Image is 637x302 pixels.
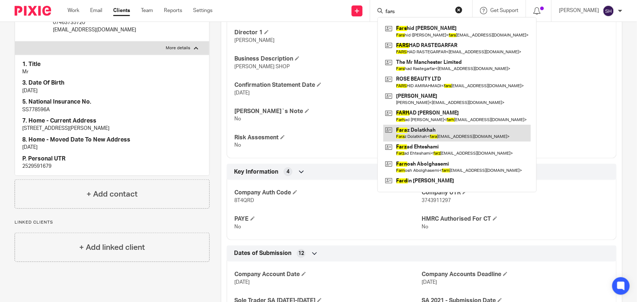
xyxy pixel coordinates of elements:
a: Clients [113,7,130,14]
a: Email [90,7,102,14]
h4: Business Description [234,55,422,63]
a: Team [141,7,153,14]
h4: Company Accounts Deadline [422,271,609,278]
h4: 3. Date Of Birth [22,79,202,87]
h4: HMRC Authorised For CT [422,215,609,223]
h4: P. Personal UTR [22,155,202,163]
a: Reports [164,7,182,14]
h4: [PERSON_NAME]`s Note [234,108,422,115]
span: No [234,224,241,229]
span: No [234,143,241,148]
a: Work [68,7,79,14]
span: 12 [298,250,304,257]
span: [DATE] [422,280,437,285]
span: [DATE] [234,280,250,285]
h4: 7. Home - Current Address [22,117,202,125]
p: [EMAIL_ADDRESS][DOMAIN_NAME] [53,26,136,34]
img: svg%3E [603,5,614,17]
span: No [234,116,241,121]
span: Get Support [490,8,518,13]
p: [STREET_ADDRESS][PERSON_NAME] [22,125,202,132]
h4: Director 1 [234,29,422,36]
p: More details [166,45,190,51]
span: 8T4QRD [234,198,254,203]
h4: Risk Assesment [234,134,422,142]
p: Linked clients [15,220,210,225]
h4: Company Auth Code [234,189,422,197]
a: Settings [193,7,212,14]
p: [DATE] [22,87,202,94]
span: No [422,224,428,229]
h4: PAYE [234,215,422,223]
h4: Company UTR [422,189,609,197]
h4: 1. Title [22,61,202,68]
p: 2529591679 [22,163,202,170]
p: [DATE] [22,144,202,151]
img: Pixie [15,6,51,16]
p: [PERSON_NAME] [559,7,599,14]
p: SS778596A [22,106,202,113]
span: Key Information [234,168,278,176]
span: Dates of Submission [234,249,291,257]
p: 07463735720 [53,19,136,26]
h4: 5. National Insurance No. [22,98,202,106]
h4: Company Account Date [234,271,422,278]
h4: 8. Home - Moved Date To New Address [22,136,202,144]
span: 3743911297 [422,198,451,203]
span: [PERSON_NAME] [234,38,275,43]
p: Mr [22,68,202,75]
button: Clear [455,6,463,13]
input: Search [385,9,450,15]
h4: + Add contact [87,189,138,200]
h4: + Add linked client [79,242,145,253]
span: [PERSON_NAME] SHOP [234,64,290,69]
h4: Confirmation Statement Date [234,81,422,89]
span: [DATE] [234,90,250,96]
span: 4 [287,168,289,175]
